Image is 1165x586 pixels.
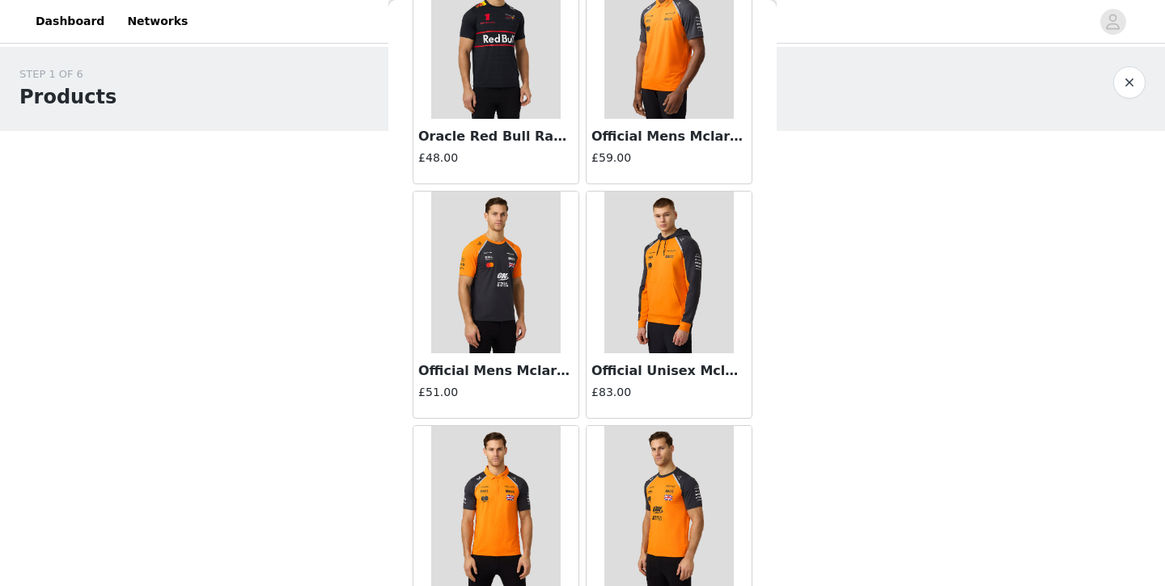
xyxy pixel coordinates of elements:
[418,361,574,381] h3: Official Mens Mclaren Formula 1 Team [PERSON_NAME] Set Up T-Shirt - Phantom/Papaya
[19,66,116,82] div: STEP 1 OF 6
[604,192,733,353] img: Official Unisex Mclaren Formula 1 Team Hoodie - Papaya/Phantom
[418,127,574,146] h3: Oracle Red Bull Racing Mens Teamline [PERSON_NAME] Set Up T-Shirt - Night Sky
[591,127,747,146] h3: Official Mens Mclaren Formula 1 Team Polo Shirt - Papaya/Phantom
[26,3,114,40] a: Dashboard
[19,82,116,112] h1: Products
[418,384,574,401] h4: £51.00
[117,3,197,40] a: Networks
[591,361,747,381] h3: Official Unisex Mclaren Formula 1 Team Hoodie - Papaya/Phantom
[591,150,747,167] h4: £59.00
[418,150,574,167] h4: £48.00
[591,384,747,401] h4: £83.00
[1105,9,1121,35] div: avatar
[431,192,560,353] img: Official Mens Mclaren Formula 1 Team Lando Norris Set Up T-Shirt - Phantom/Papaya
